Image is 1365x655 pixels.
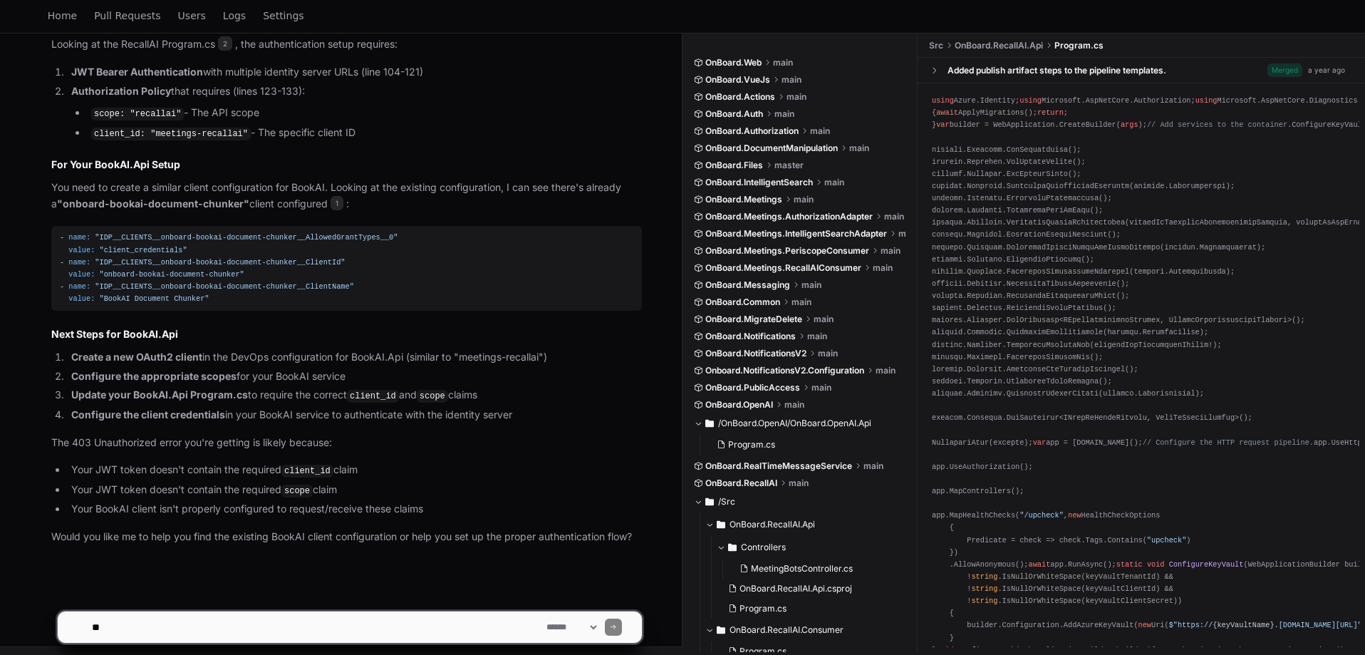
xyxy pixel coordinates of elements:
[881,245,901,257] span: main
[99,294,209,303] span: "BookAI Document Chunker"
[1033,438,1046,447] span: var
[936,108,958,117] span: await
[807,331,827,342] span: main
[95,233,398,242] span: "IDP__CLIENTS__onboard-bookai-document-chunker__AllowedGrantTypes__0"
[87,125,642,142] li: - The specific client ID
[71,408,225,421] strong: Configure the client credentials
[68,294,95,303] span: value:
[705,493,714,510] svg: Directory
[705,74,770,86] span: OnBoard.VueJs
[717,536,907,559] button: Controllers
[789,478,809,489] span: main
[705,513,907,536] button: OnBoard.RecallAI.Api
[717,516,725,533] svg: Directory
[67,407,642,423] li: in your BookAI service to authenticate with the identity server
[705,262,861,274] span: OnBoard.Meetings.RecallAIConsumer
[705,194,782,205] span: OnBoard.Meetings
[67,368,642,385] li: for your BookAI service
[705,91,775,103] span: OnBoard.Actions
[67,501,642,517] li: Your BookAI client isn't properly configured to request/receive these claims
[705,331,796,342] span: OnBoard.Notifications
[281,485,313,497] code: scope
[67,349,642,366] li: in the DevOps configuration for BookAI.Api (similar to "meetings-recallai")
[884,211,904,222] span: main
[722,579,898,599] button: OnBoard.RecallAI.Api.csproj
[87,105,642,122] li: - The API scope
[281,465,333,478] code: client_id
[705,460,852,472] span: OnBoard.RealTimeMessageService
[705,382,800,393] span: OnBoard.PublicAccess
[1116,560,1143,569] span: static
[48,11,77,20] span: Home
[705,125,799,137] span: OnBoard.Authorization
[68,270,95,279] span: value:
[99,270,244,279] span: "onboard-bookai-document-chunker"
[91,128,251,140] code: client_id: "meetings-recallai"
[705,279,790,291] span: OnBoard.Messaging
[873,262,893,274] span: main
[95,258,345,267] span: "IDP__CLIENTS__onboard-bookai-document-chunker__ClientId"
[91,108,184,120] code: scope: "recallai"
[787,91,806,103] span: main
[218,36,232,51] span: 2
[1068,511,1081,520] span: new
[774,160,804,171] span: master
[694,490,907,513] button: /Src
[705,211,873,222] span: OnBoard.Meetings.AuthorizationAdapter
[71,351,202,363] strong: Create a new OAuth2 client
[1308,65,1345,76] div: a year ago
[932,96,954,105] span: using
[705,365,864,376] span: Onboard.NotificationsV2.Configuration
[1147,536,1186,545] span: "upcheck"
[1195,96,1218,105] span: using
[792,296,811,308] span: main
[705,415,714,432] svg: Directory
[784,399,804,411] span: main
[705,399,773,411] span: OnBoard.OpenAI
[782,74,801,86] span: main
[99,246,187,254] span: "client_credentials"
[1267,63,1302,77] span: Merged
[818,348,838,359] span: main
[71,66,203,78] strong: JWT Bearer Authentication
[67,64,642,81] li: with multiple identity server URLs (line 104-121)
[863,460,883,472] span: main
[1143,438,1314,447] span: // Configure the HTTP request pipeline.
[810,125,830,137] span: main
[711,435,898,455] button: Program.cs
[60,282,64,291] span: -
[718,418,871,429] span: /OnBoard.OpenAI/OnBoard.OpenAI.Api
[71,85,171,97] strong: Authorization Policy
[718,496,735,507] span: /Src
[1147,560,1165,569] span: void
[51,180,642,212] p: You need to create a similar client configuration for BookAI. Looking at the existing configurati...
[814,314,834,325] span: main
[936,120,949,129] span: var
[51,158,642,172] h2: For Your BookAI.Api Setup
[728,539,737,556] svg: Directory
[51,36,642,53] p: Looking at the RecallAI Program.cs , the authentication setup requires:
[824,177,844,188] span: main
[1169,560,1244,569] span: ConfigureKeyVault
[801,279,821,291] span: main
[971,572,997,581] span: string
[67,387,642,404] li: to require the correct and claims
[51,529,642,545] p: Would you like me to help you find the existing BookAI client configuration or help you set up th...
[347,390,399,403] code: client_id
[60,258,64,267] span: -
[67,482,642,499] li: Your JWT token doesn't contain the required claim
[1037,108,1064,117] span: return
[705,177,813,188] span: OnBoard.IntelligentSearch
[1019,96,1042,105] span: using
[876,365,896,376] span: main
[60,233,64,242] span: -
[1121,120,1138,129] span: args
[263,11,303,20] span: Settings
[705,296,780,308] span: OnBoard.Common
[705,228,887,239] span: OnBoard.Meetings.IntelligentSearchAdapter
[71,370,237,382] strong: Configure the appropriate scopes
[223,11,246,20] span: Logs
[971,584,997,593] span: string
[51,327,642,341] h2: Next Steps for BookAI.Api
[929,40,943,51] span: Src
